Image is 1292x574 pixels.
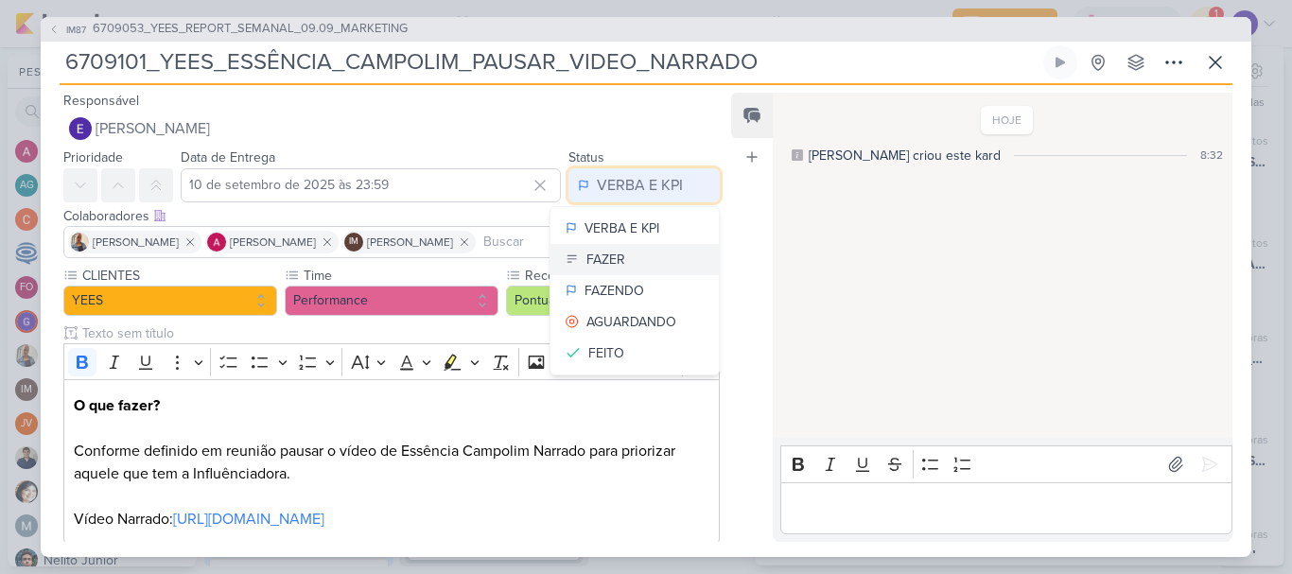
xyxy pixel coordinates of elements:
button: [PERSON_NAME] [63,112,720,146]
div: Editor toolbar [63,343,720,380]
div: VERBA E KPI [585,218,659,238]
button: VERBA E KPI [550,213,719,244]
button: FEITO [550,338,719,369]
img: Iara Santos [70,233,89,252]
p: Vídeo Narrado: [74,508,709,531]
img: Alessandra Gomes [207,233,226,252]
div: Colaboradores [63,206,720,226]
button: Performance [285,286,498,316]
input: Texto sem título [79,323,720,343]
div: [PERSON_NAME] criou este kard [809,146,1001,165]
div: Editor editing area: main [780,482,1232,534]
div: 8:32 [1200,147,1223,164]
label: Status [568,149,604,165]
span: [PERSON_NAME] [96,117,210,140]
p: IM [349,237,358,247]
div: Editor editing area: main [63,379,720,545]
label: Prioridade [63,149,123,165]
input: Buscar [480,231,715,253]
button: FAZER [550,244,719,275]
a: [URL][DOMAIN_NAME] [173,510,324,529]
img: Eduardo Quaresma [69,117,92,140]
input: Kard Sem Título [60,45,1039,79]
p: Conforme definido em reunião pausar o vídeo de Essência Campolim Narrado para priorizar aquele qu... [74,440,709,485]
label: CLIENTES [80,266,277,286]
span: [PERSON_NAME] [93,234,179,251]
button: VERBA E KPI [568,168,720,202]
span: [PERSON_NAME] [230,234,316,251]
strong: O que fazer? [74,396,160,415]
div: FAZENDO [585,281,644,301]
span: [PERSON_NAME] [367,234,453,251]
label: Recorrência [523,266,720,286]
div: Isabella Machado Guimarães [344,233,363,252]
button: YEES [63,286,277,316]
div: VERBA E KPI [597,174,683,197]
button: Pontual [506,286,720,316]
div: FAZER [586,250,625,270]
label: Time [302,266,498,286]
label: Data de Entrega [181,149,275,165]
div: Ligar relógio [1053,55,1068,70]
div: AGUARDANDO [586,312,676,332]
div: FEITO [588,343,624,363]
input: Select a date [181,168,561,202]
button: FAZENDO [550,275,719,306]
label: Responsável [63,93,139,109]
div: Editor toolbar [780,445,1232,482]
button: AGUARDANDO [550,306,719,338]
